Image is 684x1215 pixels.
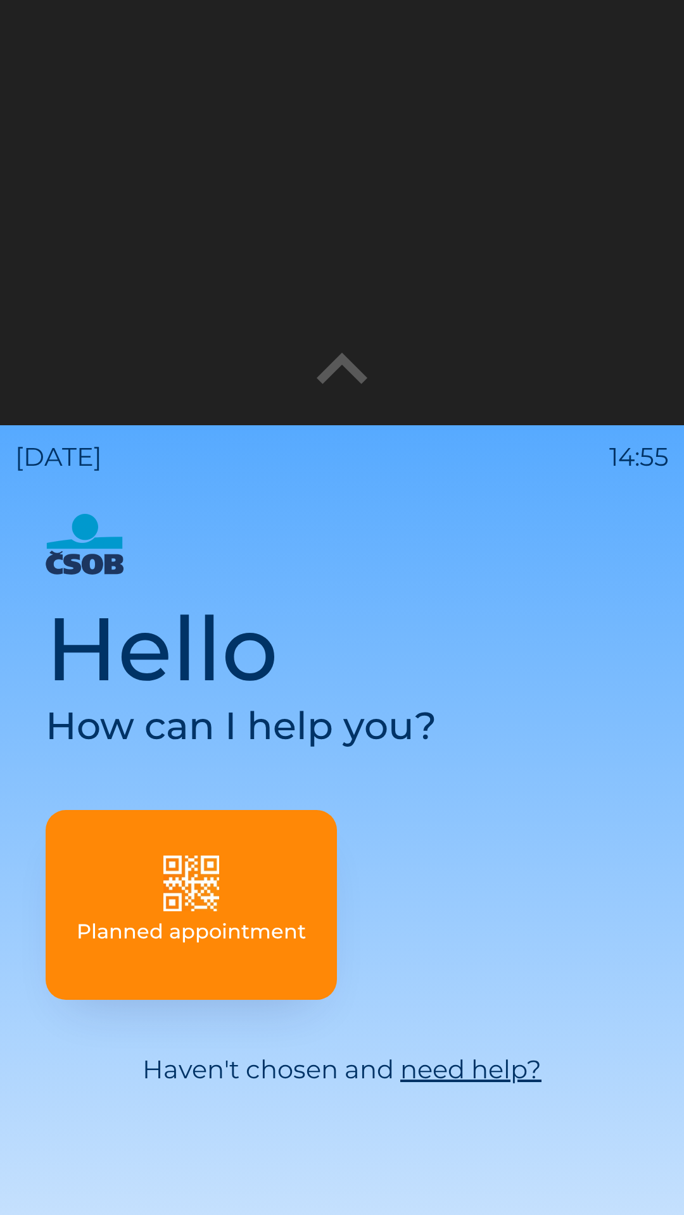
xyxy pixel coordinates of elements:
p: Planned appointment [77,916,306,947]
p: [DATE] [15,438,102,476]
img: fe5f2bf3-6af0-4982-a98a-3c11f1b756ee.jpg [163,856,219,911]
button: Planned appointment [46,810,337,1000]
a: need help? [400,1054,541,1085]
p: 14:55 [609,438,669,476]
img: Logo [46,514,638,575]
h1: Hello [46,595,638,702]
p: Haven't chosen and [46,1050,638,1088]
h2: How can I help you? [46,702,638,749]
